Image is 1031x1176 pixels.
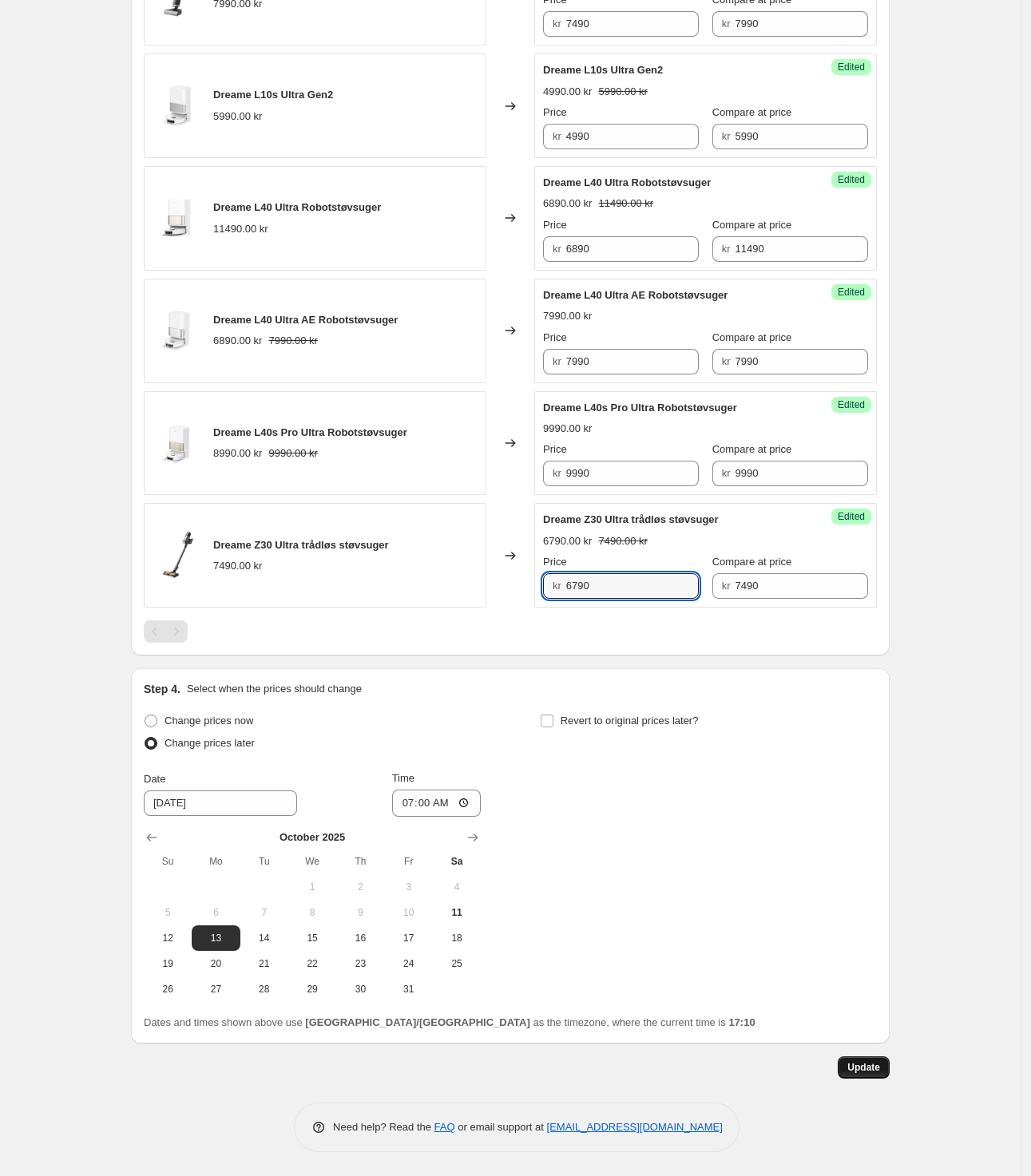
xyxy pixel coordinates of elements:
[213,109,262,125] div: 5990.00 kr
[295,932,330,944] span: 15
[543,289,728,301] span: Dreame L40 Ultra AE Robotstøvsuger
[153,532,200,580] img: 1_-Wide-Angle-Soft-Roller-Brush-_-_2_80x.jpg
[553,467,561,479] span: kr
[198,855,233,868] span: Mo
[333,1121,434,1133] span: Need help? Read the
[838,1056,890,1079] button: Update
[455,1121,547,1133] span: or email support at
[295,906,330,919] span: 8
[712,106,792,118] span: Compare at price
[213,314,398,326] span: Dreame L40 Ultra AE Robotstøvsuger
[722,18,731,30] span: kr
[722,355,731,367] span: kr
[722,243,731,255] span: kr
[153,307,200,354] img: L40_Ultra_AE-Total-Right-_-_02_80x.jpg
[153,82,200,130] img: BaseStationChargingDock_738c3172-de89-47d2-acf4-ae1a74d8baeb_80x.jpg
[553,580,561,592] span: kr
[543,556,567,568] span: Price
[187,681,362,697] p: Select when the prices should change
[391,855,426,868] span: Fr
[722,580,731,592] span: kr
[144,681,180,697] h2: Step 4.
[722,130,731,142] span: kr
[144,925,192,951] button: Sunday October 12 2025
[385,874,433,900] button: Friday October 3 2025
[722,467,731,479] span: kr
[150,906,185,919] span: 5
[153,419,200,467] img: L40S_Pro_Ultra--total-top_80x.jpg
[268,445,317,461] strike: 9990.00 kr
[144,773,165,785] span: Date
[543,331,567,343] span: Price
[543,106,567,118] span: Price
[543,64,663,76] span: Dreame L10s Ultra Gen2
[247,983,282,996] span: 28
[144,790,297,816] input: 10/11/2025
[543,308,592,324] div: 7990.00 kr
[391,957,426,970] span: 24
[553,355,561,367] span: kr
[838,510,865,523] span: Edited
[247,906,282,919] span: 7
[547,1121,723,1133] a: [EMAIL_ADDRESS][DOMAIN_NAME]
[433,951,481,976] button: Saturday October 25 2025
[392,790,482,817] input: 12:00
[144,900,192,925] button: Sunday October 5 2025
[553,243,561,255] span: kr
[144,951,192,976] button: Sunday October 19 2025
[288,951,336,976] button: Wednesday October 22 2025
[543,219,567,231] span: Price
[439,932,474,944] span: 18
[150,983,185,996] span: 26
[295,983,330,996] span: 29
[838,61,865,73] span: Edited
[553,18,561,30] span: kr
[247,957,282,970] span: 21
[247,855,282,868] span: Tu
[336,925,384,951] button: Thursday October 16 2025
[385,849,433,874] th: Friday
[433,925,481,951] button: Saturday October 18 2025
[144,1016,755,1028] span: Dates and times shown above use as the timezone, where the current time is
[153,194,200,242] img: Total-Right-_-_01_fe24e486-bd8e-4a22-89e9-e1354e6cf3be_80x.jpg
[240,976,288,1002] button: Tuesday October 28 2025
[433,874,481,900] button: Saturday October 4 2025
[213,558,262,574] div: 7490.00 kr
[295,957,330,970] span: 22
[391,932,426,944] span: 17
[343,855,378,868] span: Th
[385,976,433,1002] button: Friday October 31 2025
[336,849,384,874] th: Thursday
[336,874,384,900] button: Thursday October 2 2025
[165,715,253,727] span: Change prices now
[295,855,330,868] span: We
[543,176,711,188] span: Dreame L40 Ultra Robotstøvsuger
[165,737,255,749] span: Change prices later
[213,426,407,438] span: Dreame L40s Pro Ultra Robotstøvsuger
[439,881,474,893] span: 4
[712,556,792,568] span: Compare at price
[144,620,188,643] nav: Pagination
[462,826,484,849] button: Show next month, November 2025
[391,881,426,893] span: 3
[439,906,474,919] span: 11
[295,881,330,893] span: 1
[343,881,378,893] span: 2
[198,906,233,919] span: 6
[343,957,378,970] span: 23
[543,402,737,414] span: Dreame L40s Pro Ultra Robotstøvsuger
[391,983,426,996] span: 31
[213,89,333,101] span: Dreame L10s Ultra Gen2
[543,533,592,549] div: 6790.00 kr
[433,900,481,925] button: Today Saturday October 11 2025
[213,201,381,213] span: Dreame L40 Ultra Robotstøvsuger
[198,957,233,970] span: 20
[240,849,288,874] th: Tuesday
[543,421,592,437] div: 9990.00 kr
[434,1121,455,1133] a: FAQ
[144,976,192,1002] button: Sunday October 26 2025
[192,925,240,951] button: Monday October 13 2025
[385,900,433,925] button: Friday October 10 2025
[543,513,719,525] span: Dreame Z30 Ultra trådløs støvsuger
[213,445,262,461] div: 8990.00 kr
